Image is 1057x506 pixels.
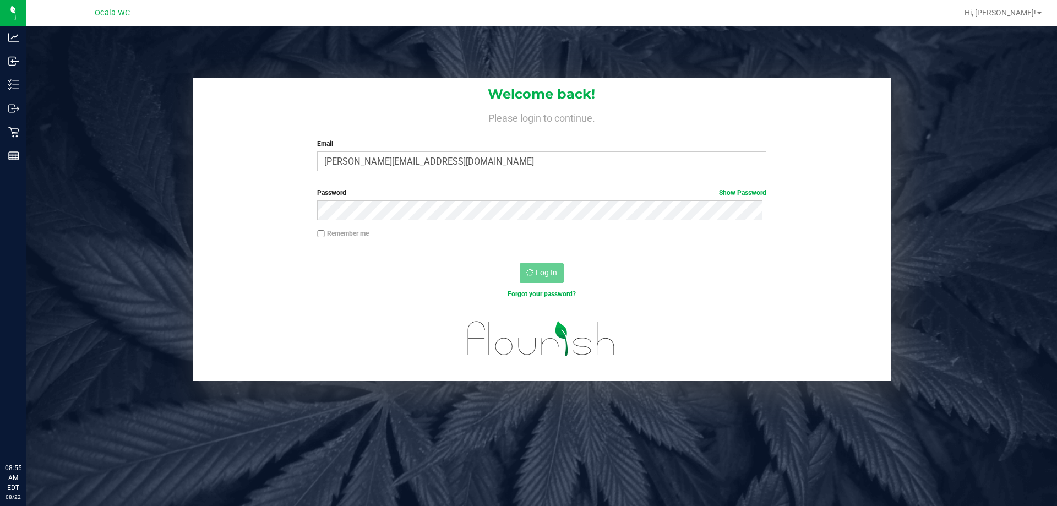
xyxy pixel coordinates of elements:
[8,103,19,114] inline-svg: Outbound
[8,32,19,43] inline-svg: Analytics
[193,87,891,101] h1: Welcome back!
[317,139,766,149] label: Email
[965,8,1036,17] span: Hi, [PERSON_NAME]!
[719,189,766,197] a: Show Password
[520,263,564,283] button: Log In
[317,189,346,197] span: Password
[95,8,130,18] span: Ocala WC
[5,463,21,493] p: 08:55 AM EDT
[193,110,891,123] h4: Please login to continue.
[8,127,19,138] inline-svg: Retail
[317,228,369,238] label: Remember me
[8,150,19,161] inline-svg: Reports
[536,268,557,277] span: Log In
[8,56,19,67] inline-svg: Inbound
[8,79,19,90] inline-svg: Inventory
[317,230,325,238] input: Remember me
[454,311,629,367] img: flourish_logo.svg
[508,290,576,298] a: Forgot your password?
[5,493,21,501] p: 08/22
